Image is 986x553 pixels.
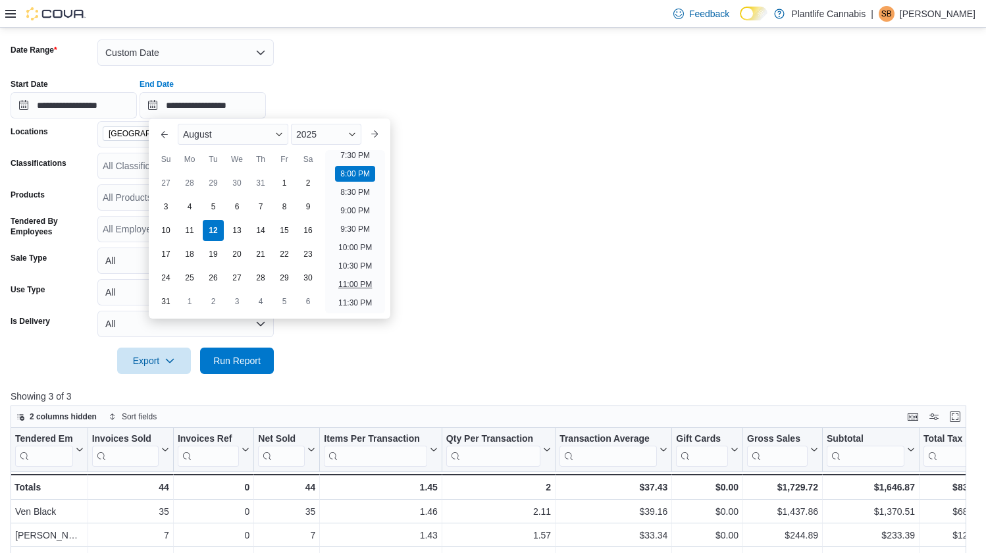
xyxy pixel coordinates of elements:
div: $1,437.86 [747,504,818,519]
label: Use Type [11,284,45,295]
div: Ven Black [15,504,84,519]
div: Sa [298,149,319,170]
div: 1.43 [324,527,438,543]
div: $12.07 [923,527,981,543]
span: 2 columns hidden [30,411,97,422]
div: day-15 [274,220,295,241]
div: Invoices Ref [178,433,239,446]
div: Su [155,149,176,170]
div: day-2 [298,172,319,194]
div: Tu [203,149,224,170]
div: Stephanie Brimner [879,6,895,22]
button: All [97,279,274,305]
div: Gross Sales [747,433,808,446]
div: day-7 [250,196,271,217]
p: Showing 3 of 3 [11,390,975,403]
a: Feedback [668,1,735,27]
div: 7 [258,527,315,543]
li: 7:30 PM [335,147,375,163]
div: day-4 [250,291,271,312]
label: Date Range [11,45,57,55]
p: Plantlife Cannabis [791,6,866,22]
div: day-28 [179,172,200,194]
div: $244.89 [747,527,818,543]
div: 2.11 [446,504,551,519]
div: day-31 [155,291,176,312]
div: Tendered Employee [15,433,73,446]
button: Export [117,348,191,374]
div: Net Sold [258,433,305,446]
div: 44 [92,479,169,495]
div: Net Sold [258,433,305,467]
li: 8:30 PM [335,184,375,200]
button: Qty Per Transaction [446,433,551,467]
div: day-27 [155,172,176,194]
div: day-20 [226,244,247,265]
div: day-16 [298,220,319,241]
div: day-27 [226,267,247,288]
div: Invoices Sold [92,433,159,446]
li: 11:00 PM [333,276,377,292]
div: day-5 [203,196,224,217]
button: Previous Month [154,124,175,145]
div: Items Per Transaction [324,433,427,446]
button: All [97,311,274,337]
button: Display options [926,409,942,425]
div: Button. Open the year selector. 2025 is currently selected. [291,124,361,145]
div: $68.74 [923,504,981,519]
button: Run Report [200,348,274,374]
div: day-3 [155,196,176,217]
div: $33.34 [559,527,667,543]
div: day-8 [274,196,295,217]
img: Cova [26,7,86,20]
div: Invoices Ref [178,433,239,467]
li: 9:30 PM [335,221,375,237]
div: Fr [274,149,295,170]
label: Products [11,190,45,200]
span: [GEOGRAPHIC_DATA] - [GEOGRAPHIC_DATA] [109,127,211,140]
div: Invoices Sold [92,433,159,467]
div: day-13 [226,220,247,241]
div: day-6 [226,196,247,217]
button: Gift Cards [676,433,739,467]
div: Gross Sales [747,433,808,467]
div: day-2 [203,291,224,312]
label: Is Delivery [11,316,50,327]
div: day-14 [250,220,271,241]
input: Dark Mode [740,7,767,20]
button: Subtotal [827,433,915,467]
li: 11:30 PM [333,295,377,311]
div: $0.00 [676,479,739,495]
button: Sort fields [103,409,162,425]
div: Totals [14,479,84,495]
p: [PERSON_NAME] [900,6,975,22]
button: Keyboard shortcuts [905,409,921,425]
div: $39.16 [559,504,667,519]
ul: Time [325,150,385,313]
div: Qty Per Transaction [446,433,540,467]
div: 0 [178,479,249,495]
div: day-1 [274,172,295,194]
div: August, 2025 [154,171,320,313]
div: Subtotal [827,433,904,446]
div: [PERSON_NAME] [15,527,84,543]
span: Export [125,348,183,374]
input: Press the down key to enter a popover containing a calendar. Press the escape key to close the po... [140,92,266,118]
label: Tendered By Employees [11,216,92,237]
div: Items Per Transaction [324,433,427,467]
div: 1.46 [324,504,438,519]
div: 35 [258,504,315,519]
span: SB [881,6,892,22]
div: day-24 [155,267,176,288]
span: Sort fields [122,411,157,422]
div: $37.43 [559,479,667,495]
button: Total Tax [923,433,981,467]
div: day-9 [298,196,319,217]
div: $1,370.51 [827,504,915,519]
div: day-29 [274,267,295,288]
label: Locations [11,126,48,137]
div: $0.00 [676,504,739,519]
button: Invoices Sold [92,433,169,467]
span: Run Report [213,354,261,367]
button: Enter fullscreen [947,409,963,425]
